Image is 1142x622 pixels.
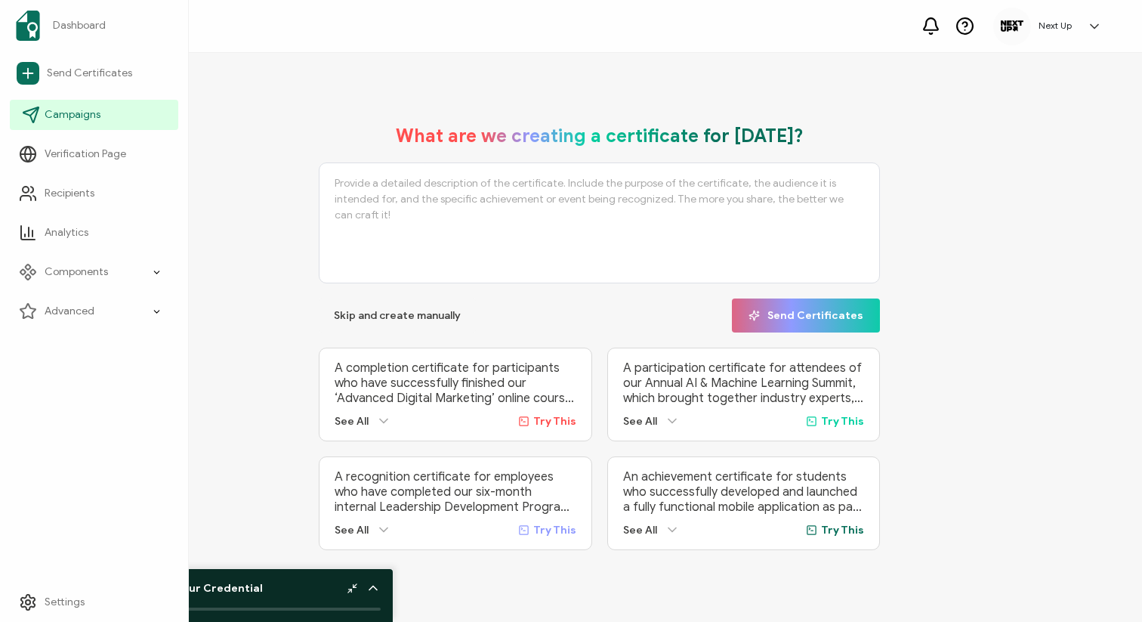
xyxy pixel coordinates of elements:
[396,125,804,147] h1: What are we creating a certificate for [DATE]?
[16,11,40,41] img: sertifier-logomark-colored.svg
[335,415,369,428] span: See All
[10,178,178,209] a: Recipients
[623,469,864,515] p: An achievement certificate for students who successfully developed and launched a fully functiona...
[10,218,178,248] a: Analytics
[1001,20,1023,32] img: 5f129d50-c698-44db-9931-7612f5f6bcd9.png
[10,587,178,617] a: Settings
[623,524,657,537] span: See All
[821,415,864,428] span: Try This
[47,66,132,81] span: Send Certificates
[334,311,461,321] span: Skip and create manually
[335,469,576,515] p: A recognition certificate for employees who have completed our six-month internal Leadership Deve...
[335,361,576,406] p: A completion certificate for participants who have successfully finished our ‘Advanced Digital Ma...
[10,139,178,169] a: Verification Page
[821,524,864,537] span: Try This
[10,100,178,130] a: Campaigns
[45,107,100,122] span: Campaigns
[623,361,864,406] p: A participation certificate for attendees of our Annual AI & Machine Learning Summit, which broug...
[45,147,126,162] span: Verification Page
[10,5,178,47] a: Dashboard
[1039,20,1072,31] h5: Next Up
[319,299,476,333] button: Skip and create manually
[45,595,85,610] span: Settings
[623,415,657,428] span: See All
[533,415,576,428] span: Try This
[45,265,108,280] span: Components
[533,524,576,537] span: Try This
[732,299,880,333] button: Send Certificates
[10,56,178,91] a: Send Certificates
[45,304,94,319] span: Advanced
[748,310,863,321] span: Send Certificates
[45,225,88,240] span: Analytics
[53,18,106,33] span: Dashboard
[335,524,369,537] span: See All
[45,186,94,201] span: Recipients
[1066,549,1142,622] iframe: Chat Widget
